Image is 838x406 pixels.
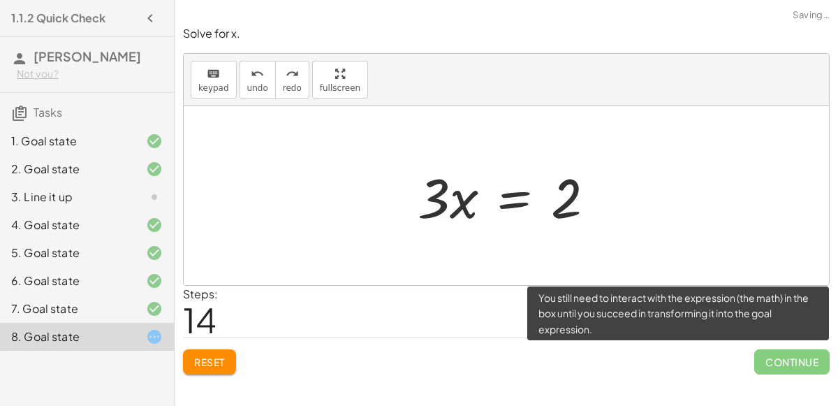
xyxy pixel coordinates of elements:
i: Task finished and correct. [146,273,163,289]
div: 2. Goal state [11,161,124,177]
i: Task finished and correct. [146,161,163,177]
span: Reset [194,356,225,368]
div: 4. Goal state [11,217,124,233]
div: Not you? [17,67,163,81]
i: keyboard [207,66,220,82]
div: 3. Line it up [11,189,124,205]
span: fullscreen [320,83,360,93]
i: Task finished and correct. [146,245,163,261]
div: 7. Goal state [11,300,124,317]
span: redo [283,83,302,93]
div: 6. Goal state [11,273,124,289]
i: Task finished and correct. [146,133,163,150]
span: undo [247,83,268,93]
span: 14 [183,298,216,341]
span: Saving… [793,8,830,22]
i: Task started. [146,328,163,345]
button: Reset [183,349,236,375]
i: undo [251,66,264,82]
i: Task finished and correct. [146,300,163,317]
div: 1. Goal state [11,133,124,150]
span: keypad [198,83,229,93]
h4: 1.1.2 Quick Check [11,10,105,27]
div: 8. Goal state [11,328,124,345]
label: Steps: [183,287,218,301]
button: fullscreen [312,61,368,99]
div: 5. Goal state [11,245,124,261]
p: Solve for x. [183,26,830,42]
button: keyboardkeypad [191,61,237,99]
button: undoundo [240,61,276,99]
i: Task finished and correct. [146,217,163,233]
span: Tasks [34,105,62,119]
button: redoredo [275,61,309,99]
i: redo [286,66,299,82]
span: [PERSON_NAME] [34,48,141,64]
i: Task not started. [146,189,163,205]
